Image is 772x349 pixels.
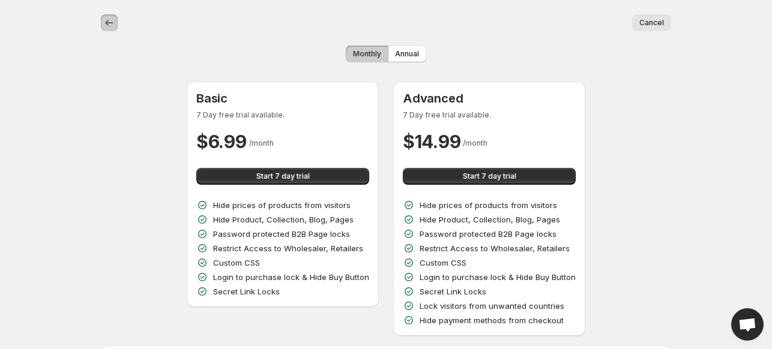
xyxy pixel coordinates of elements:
[395,49,419,59] span: Annual
[256,172,310,181] span: Start 7 day trial
[632,14,671,31] button: Cancel
[731,308,764,341] a: Open chat
[420,300,564,312] p: Lock visitors from unwanted countries
[420,314,564,326] p: Hide payment methods from checkout
[388,46,426,62] button: Annual
[463,172,516,181] span: Start 7 day trial
[213,228,350,240] p: Password protected B2B Page locks
[213,213,354,225] p: Hide Product, Collection, Blog, Pages
[420,285,486,297] p: Secret Link Locks
[463,139,487,148] span: / month
[213,257,260,269] p: Custom CSS
[420,228,556,240] p: Password protected B2B Page locks
[353,49,381,59] span: Monthly
[420,242,570,254] p: Restrict Access to Wholesaler, Retailers
[403,168,576,185] button: Start 7 day trial
[420,257,466,269] p: Custom CSS
[420,199,557,211] p: Hide prices of products from visitors
[196,130,247,154] h2: $ 6.99
[249,139,274,148] span: / month
[639,18,664,28] span: Cancel
[196,110,369,120] p: 7 Day free trial available.
[196,168,369,185] button: Start 7 day trial
[213,242,363,254] p: Restrict Access to Wholesaler, Retailers
[213,285,280,297] p: Secret Link Locks
[346,46,388,62] button: Monthly
[213,271,369,283] p: Login to purchase lock & Hide Buy Button
[403,130,460,154] h2: $ 14.99
[420,213,560,225] p: Hide Product, Collection, Blog, Pages
[213,199,351,211] p: Hide prices of products from visitors
[196,91,369,106] h3: Basic
[403,110,576,120] p: 7 Day free trial available.
[403,91,576,106] h3: Advanced
[420,271,576,283] p: Login to purchase lock & Hide Buy Button
[101,14,118,31] button: back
